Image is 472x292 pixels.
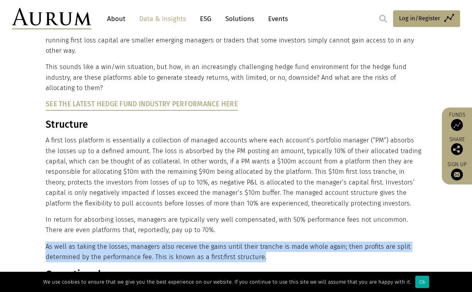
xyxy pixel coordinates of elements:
[446,161,468,181] a: Sign up
[379,15,387,23] img: search.svg
[46,215,424,236] p: In return for absorbing losses, managers are typically very well compensated, with 50% performanc...
[221,12,258,26] a: Solutions
[196,12,215,26] a: ESG
[399,13,440,23] span: Log in/Register
[451,143,463,155] img: Share this post
[264,12,288,26] a: Events
[446,137,468,155] div: Share
[446,111,468,131] a: Funds
[393,10,460,27] a: Log in/Register
[46,62,424,93] p: This sounds like a win/win situation, but how, in an increasingly challenging hedge fund environm...
[451,169,463,181] img: Sign up to our newsletter
[451,119,463,131] img: Access Funds
[135,12,190,26] a: Data & Insights
[103,12,129,26] a: About
[46,135,424,209] p: A first loss platform is essentially a collection of managed accounts where each account’s portfo...
[46,100,238,108] a: See the latest Hedge Fund Industry Performance here
[46,242,424,263] p: As well as taking the losses, managers also receive the gains until their tranche is made whole a...
[12,8,91,29] img: Aurum
[46,269,424,280] h3: Operational concerns
[415,276,429,288] div: Ok
[46,119,424,131] h3: Structure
